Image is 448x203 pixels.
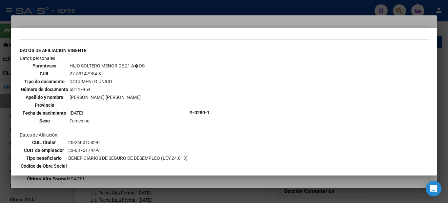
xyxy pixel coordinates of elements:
[20,62,69,69] th: Parentesco
[20,78,69,85] th: Tipo de documento
[68,147,188,154] td: 33-63761744-9
[20,139,67,146] th: CUIL titular
[69,117,145,124] td: Femenino
[20,94,69,101] th: Apellido y nombre
[20,101,69,109] th: Provincia
[68,155,188,162] td: BENEFICIARIOS DE SEGURO DE DESEMPLEO (LEY 24.013)
[20,86,69,93] th: Número de documento
[20,109,69,117] th: Fecha de nacimiento
[69,86,145,93] td: 53147954
[69,109,145,117] td: [DATE]
[20,48,87,53] b: DATOS DE AFILIACION VIGENTE
[20,147,67,154] th: CUIT de empleador
[19,55,189,171] td: Datos personales Datos de Afiliación
[20,162,67,170] th: Código de Obra Social
[69,70,145,77] td: 27-53147954-3
[68,139,188,146] td: 20-24001582-0
[69,62,145,69] td: HIJO SOLTERO MENOR DE 21 A�OS
[69,94,145,101] td: [PERSON_NAME] [PERSON_NAME]
[426,181,441,196] div: Open Intercom Messenger
[20,155,67,162] th: Tipo beneficiario
[190,110,210,115] b: 9-0280-1
[20,70,69,77] th: CUIL
[20,117,69,124] th: Sexo
[69,78,145,85] td: DOCUMENTO UNICO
